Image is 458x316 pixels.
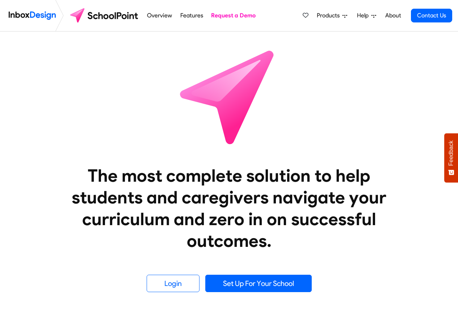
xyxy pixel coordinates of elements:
[357,11,371,20] span: Help
[354,8,379,23] a: Help
[147,275,199,292] a: Login
[164,31,294,162] img: icon_schoolpoint.svg
[411,9,452,22] a: Contact Us
[444,133,458,182] button: Feedback - Show survey
[67,7,143,24] img: schoolpoint logo
[145,8,174,23] a: Overview
[209,8,258,23] a: Request a Demo
[314,8,350,23] a: Products
[448,140,454,166] span: Feedback
[317,11,343,20] span: Products
[205,275,312,292] a: Set Up For Your School
[178,8,205,23] a: Features
[57,165,401,252] heading: The most complete solution to help students and caregivers navigate your curriculum and zero in o...
[383,8,403,23] a: About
